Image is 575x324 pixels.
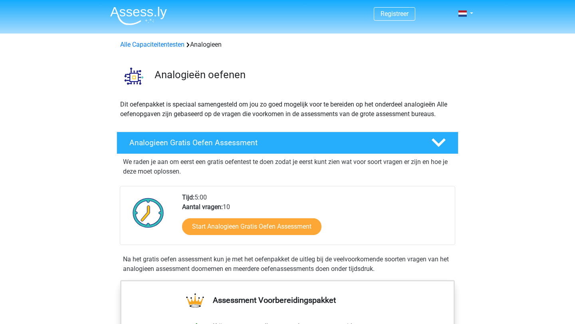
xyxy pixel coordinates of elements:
[113,132,462,154] a: Analogieen Gratis Oefen Assessment
[176,193,454,245] div: 5:00 10
[120,255,455,274] div: Na het gratis oefen assessment kun je met het oefenpakket de uitleg bij de veelvoorkomende soorte...
[182,203,223,211] b: Aantal vragen:
[117,59,151,93] img: analogieen
[129,138,418,147] h4: Analogieen Gratis Oefen Assessment
[110,6,167,25] img: Assessly
[128,193,169,233] img: Klok
[123,157,452,176] p: We raden je aan om eerst een gratis oefentest te doen zodat je eerst kunt zien wat voor soort vra...
[381,10,408,18] a: Registreer
[120,100,455,119] p: Dit oefenpakket is speciaal samengesteld om jou zo goed mogelijk voor te bereiden op het onderdee...
[182,218,321,235] a: Start Analogieen Gratis Oefen Assessment
[117,40,458,49] div: Analogieen
[120,41,184,48] a: Alle Capaciteitentesten
[182,194,194,201] b: Tijd:
[155,69,452,81] h3: Analogieën oefenen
